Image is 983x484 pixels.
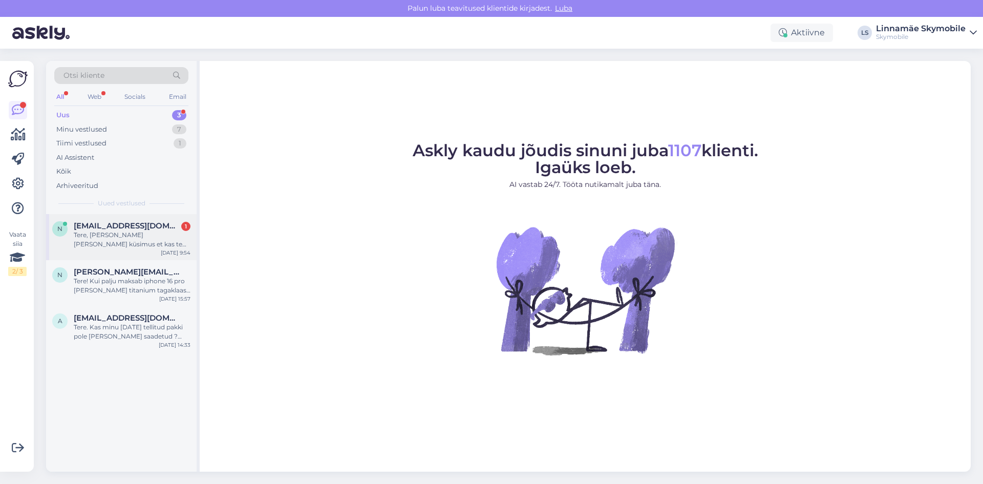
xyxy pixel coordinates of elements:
div: Tere, [PERSON_NAME] [PERSON_NAME] küsimus et kas te asute pirital või viimsis. pirital oleks idea... [74,230,190,249]
div: Web [86,90,103,103]
span: Askly kaudu jõudis sinuni juba klienti. Igaüks loeb. [413,140,758,177]
span: n.kunnapuu@gmail.com [74,267,180,277]
a: Linnamäe SkymobileSkymobile [876,25,977,41]
span: 1107 [668,140,701,160]
div: [DATE] 15:57 [159,295,190,303]
div: 7 [172,124,186,135]
div: Arhiveeritud [56,181,98,191]
div: 1 [174,138,186,149]
span: argo.valdna@gmail.com [74,313,180,323]
div: All [54,90,66,103]
div: Email [167,90,188,103]
span: Luba [552,4,575,13]
div: 1 [181,222,190,231]
div: LS [858,26,872,40]
div: 3 [172,110,186,120]
span: n [57,271,62,279]
p: AI vastab 24/7. Tööta nutikamalt juba täna. [413,179,758,190]
div: [DATE] 9:54 [161,249,190,257]
span: n [57,225,62,233]
img: No Chat active [493,198,677,383]
div: Kõik [56,166,71,177]
div: Vaata siia [8,230,27,276]
div: 2 / 3 [8,267,27,276]
div: Tiimi vestlused [56,138,106,149]
img: Askly Logo [8,69,28,89]
span: a [58,317,62,325]
div: Skymobile [876,33,966,41]
div: Linnamäe Skymobile [876,25,966,33]
div: Tere! Kui palju maksab iphone 16 pro [PERSON_NAME] titanium tagaklaasi vahetus? Originaali hind o... [74,277,190,295]
span: Otsi kliente [63,70,104,81]
span: nugispaul@gmail.com [74,221,180,230]
div: Tere. Kas minu [DATE] tellitud pakki pole [PERSON_NAME] saadetud ? Tellimus #2892 [PERSON_NAME][G... [74,323,190,341]
div: Minu vestlused [56,124,107,135]
div: AI Assistent [56,153,94,163]
div: Uus [56,110,70,120]
div: Aktiivne [771,24,833,42]
div: Socials [122,90,147,103]
span: Uued vestlused [98,199,145,208]
div: [DATE] 14:33 [159,341,190,349]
